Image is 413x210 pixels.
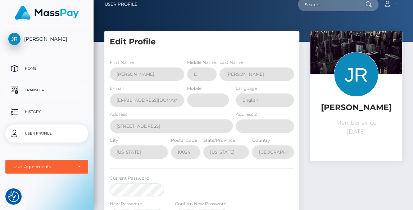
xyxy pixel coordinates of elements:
span: [PERSON_NAME] [5,36,88,42]
a: Transfer [5,81,88,99]
p: Home [8,63,85,74]
label: New Password [110,201,142,207]
a: Home [5,60,88,78]
p: Transfer [8,85,85,96]
a: History [5,103,88,121]
label: First Name [110,59,134,66]
label: State/Province [203,137,235,144]
div: User Agreements [13,164,72,170]
label: Mobile [187,85,201,92]
img: ... [310,31,402,93]
label: Last Name [219,59,243,66]
label: Current Password [110,175,149,181]
label: E-mail [110,85,124,92]
img: MassPay [15,6,79,20]
label: Middle Name [187,59,216,66]
label: Postal Code [171,137,197,144]
label: City [110,137,118,144]
a: User Profile [5,124,88,143]
label: Address [110,111,127,118]
p: User Profile [8,128,85,139]
p: Member since [DATE] [316,119,397,136]
h5: [PERSON_NAME] [316,102,397,113]
button: Consent Preferences [8,191,19,202]
h5: Edit Profile [110,36,294,48]
img: Revisit consent button [8,191,19,202]
label: Language [236,85,257,92]
label: Address 2 [236,111,257,118]
button: User Agreements [5,160,88,174]
label: Country [252,137,270,144]
p: History [8,106,85,117]
label: Confirm New Password [175,201,227,207]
